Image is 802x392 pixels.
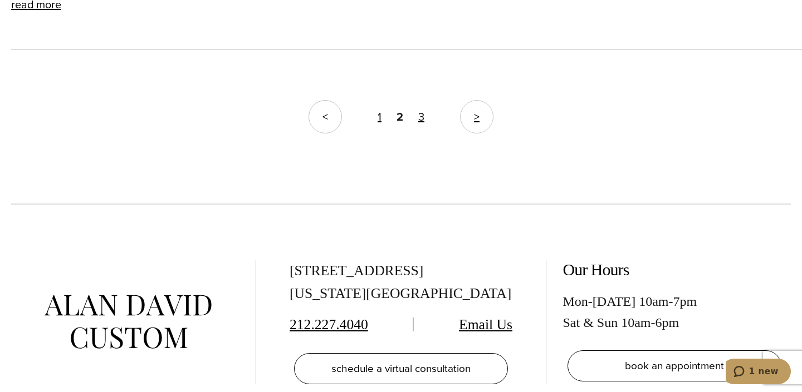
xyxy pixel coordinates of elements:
a: 3 [415,106,427,127]
div: Mon-[DATE] 10am-7pm Sat & Sun 10am-6pm [563,291,786,334]
a: book an appointment [568,350,781,381]
a: 1 [375,106,384,127]
a: Email Us [459,316,512,333]
div: [STREET_ADDRESS] [US_STATE][GEOGRAPHIC_DATA] [290,260,512,305]
iframe: Opens a widget where you can chat to one of our agents [726,359,791,386]
span: 2 [394,106,406,127]
h2: Our Hours [563,260,786,280]
img: alan david custom [45,295,212,349]
a: Previous Page [309,100,342,133]
a: schedule a virtual consultation [294,353,508,384]
span: book an appointment [625,358,724,374]
a: Next Page [460,100,493,133]
span: schedule a virtual consultation [331,360,471,376]
a: 212.227.4040 [290,316,368,333]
